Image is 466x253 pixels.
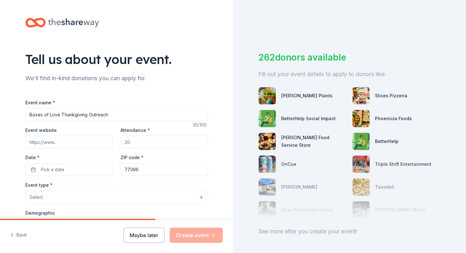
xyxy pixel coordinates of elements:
div: Phoenicia Foods [375,115,412,122]
label: ZIP code [120,154,144,161]
button: Pick a date [25,163,113,176]
div: BetterHelp Social Impact [281,115,336,122]
label: Event website [25,127,57,133]
button: Select [25,219,208,232]
div: Slices Pizzeria [375,92,407,100]
img: photo for Gordon Food Service Store [259,133,276,150]
img: photo for BetterHelp Social Impact [259,110,276,127]
input: 12345 (U.S. only) [120,163,208,176]
label: Date [25,154,113,161]
img: photo for BetterHelp [353,133,370,150]
label: Event name [25,100,55,106]
div: See more after you create your event! [258,226,441,237]
label: Attendance [120,127,150,133]
div: 35 /100 [193,121,208,129]
label: Event type [25,182,53,188]
span: Select [29,193,43,201]
div: [PERSON_NAME] Food Service Store [281,134,347,149]
button: Maybe later [123,228,165,243]
input: 20 [120,136,208,148]
div: Fill out your event details to apply to donors like: [258,69,441,79]
div: 262 donors available [258,51,441,64]
div: BetterHelp [375,138,398,145]
div: We'll find in-kind donations you can apply for. [25,73,208,83]
span: Pick a date [41,166,64,173]
div: [PERSON_NAME] Plants [281,92,333,100]
img: photo for Phoenicia Foods [353,110,370,127]
input: Spring Fundraiser [25,108,208,121]
button: Select [25,191,208,204]
img: photo for Buchanan's Plants [259,87,276,104]
input: https://www... [25,136,113,148]
button: Back [10,229,27,242]
label: Demographic [25,210,55,216]
div: Tell us about your event. [25,50,208,68]
img: photo for Slices Pizzeria [353,87,370,104]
